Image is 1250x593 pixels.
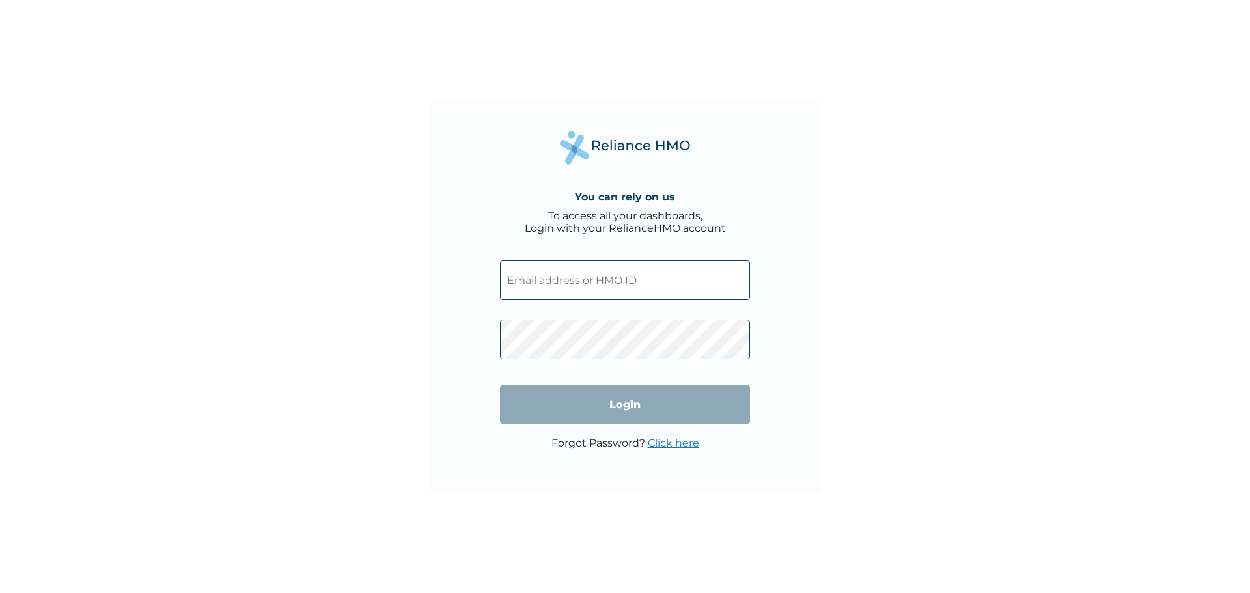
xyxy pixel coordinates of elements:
[560,131,690,164] img: Reliance Health's Logo
[525,210,726,234] div: To access all your dashboards, Login with your RelianceHMO account
[500,385,750,424] input: Login
[551,437,699,449] p: Forgot Password?
[575,191,675,203] h4: You can rely on us
[648,437,699,449] a: Click here
[500,260,750,300] input: Email address or HMO ID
